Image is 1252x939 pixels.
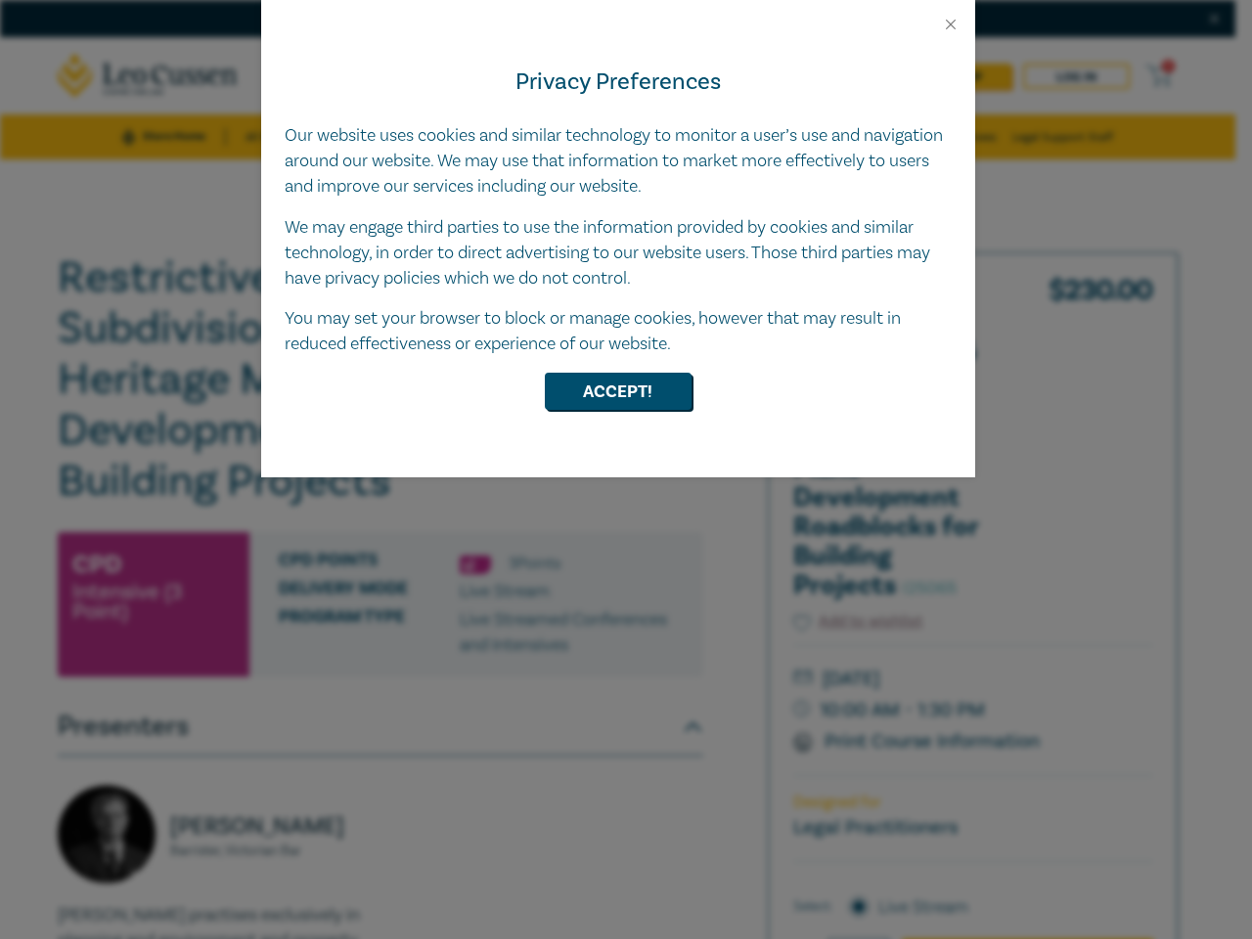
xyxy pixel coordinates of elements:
p: Our website uses cookies and similar technology to monitor a user’s use and navigation around our... [285,123,952,200]
p: You may set your browser to block or manage cookies, however that may result in reduced effective... [285,306,952,357]
button: Accept! [545,373,692,410]
h4: Privacy Preferences [285,65,952,100]
button: Close [942,16,960,33]
p: We may engage third parties to use the information provided by cookies and similar technology, in... [285,215,952,291]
